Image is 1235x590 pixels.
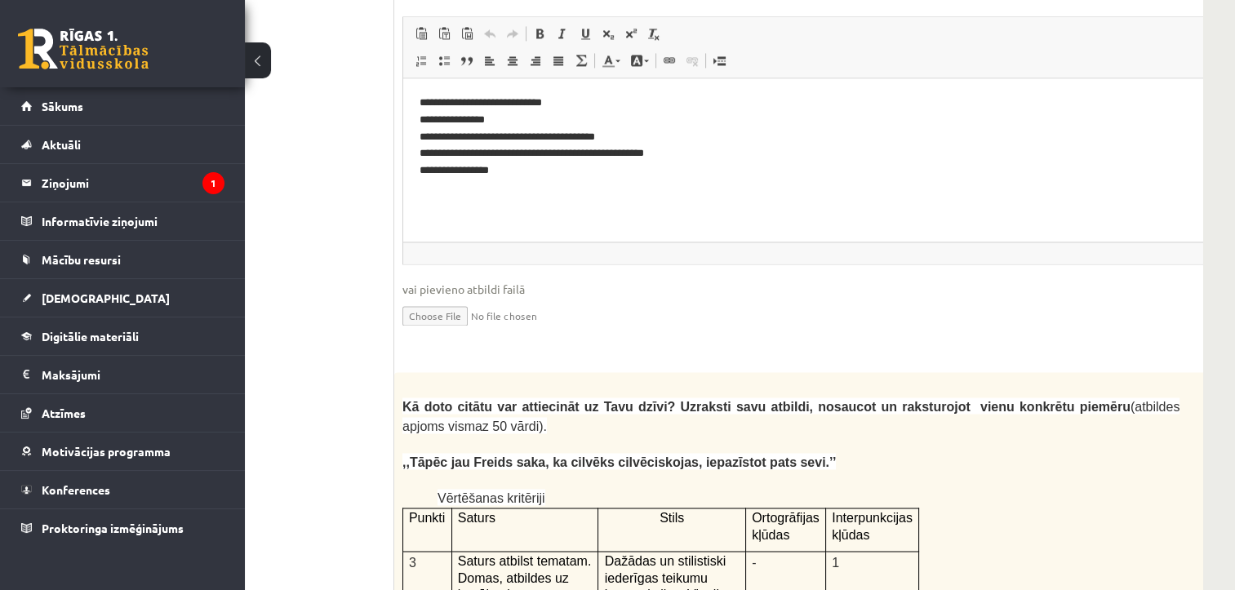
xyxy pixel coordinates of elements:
[21,202,224,240] a: Informatīvie ziņojumi
[21,279,224,317] a: [DEMOGRAPHIC_DATA]
[832,511,913,542] span: Interpunkcijas kļūdas
[708,51,731,72] a: Ievietot lapas pārtraukumu drukai
[501,51,524,72] a: Centrēti
[570,51,593,72] a: Math
[42,356,224,393] legend: Maksājumi
[597,24,620,45] a: Apakšraksts
[18,29,149,69] a: Rīgas 1. Tālmācības vidusskola
[681,51,704,72] a: Atsaistīt
[21,509,224,547] a: Proktoringa izmēģinājums
[42,406,86,420] span: Atzīmes
[42,444,171,459] span: Motivācijas programma
[438,492,545,506] span: Vērtēšanas kritēriji
[16,16,841,78] body: Bagātinātā teksta redaktors, wiswyg-editor-user-answer-47433879241160
[21,241,224,278] a: Mācību resursi
[21,164,224,202] a: Ziņojumi1
[42,99,83,113] span: Sākums
[551,24,574,45] a: Slīpraksts (vadīšanas taustiņš+I)
[752,556,756,570] span: -
[658,51,681,72] a: Saite (vadīšanas taustiņš+K)
[625,51,654,72] a: Fona krāsa
[409,511,445,525] span: Punkti
[433,24,455,45] a: Ievietot kā vienkāršu tekstu (vadīšanas taustiņš+pārslēgšanas taustiņš+V)
[42,252,121,267] span: Mācību resursi
[410,24,433,45] a: Ielīmēt (vadīšanas taustiņš+V)
[528,24,551,45] a: Treknraksts (vadīšanas taustiņš+B)
[21,394,224,432] a: Atzīmes
[597,51,625,72] a: Teksta krāsa
[42,482,110,497] span: Konferences
[16,16,841,51] body: Bagātinātā teksta redaktors, wiswyg-editor-user-answer-47433988778360
[574,24,597,45] a: Pasvītrojums (vadīšanas taustiņš+U)
[42,329,139,344] span: Digitālie materiāli
[455,24,478,45] a: Ievietot no Worda
[16,16,841,33] body: Bagātinātā teksta redaktors, wiswyg-editor-user-answer-47433836679020
[501,24,524,45] a: Atkārtot (vadīšanas taustiņš+Y)
[660,511,684,525] span: Stils
[16,16,841,33] body: Bagātinātā teksta redaktors, wiswyg-editor-user-answer-47433923894320
[21,433,224,470] a: Motivācijas programma
[202,172,224,194] i: 1
[42,291,170,305] span: [DEMOGRAPHIC_DATA]
[458,511,495,525] span: Saturs
[42,164,224,202] legend: Ziņojumi
[832,556,839,570] span: 1
[455,51,478,72] a: Bloka citāts
[433,51,455,72] a: Ievietot/noņemt sarakstu ar aizzīmēm
[21,471,224,508] a: Konferences
[42,202,224,240] legend: Informatīvie ziņojumi
[42,521,184,535] span: Proktoringa izmēģinājums
[410,51,433,72] a: Ievietot/noņemt numurētu sarakstu
[478,51,501,72] a: Izlīdzināt pa kreisi
[547,51,570,72] a: Izlīdzināt malas
[21,87,224,125] a: Sākums
[409,556,416,570] span: 3
[21,356,224,393] a: Maksājumi
[16,16,841,33] body: Bagātinātā teksta redaktors, wiswyg-editor-user-answer-47433934051260
[42,137,81,152] span: Aktuāli
[21,317,224,355] a: Digitālie materiāli
[752,511,820,542] span: Ortogrāfijas kļūdas
[478,24,501,45] a: Atcelt (vadīšanas taustiņš+Z)
[620,24,642,45] a: Augšraksts
[642,24,665,45] a: Noņemt stilus
[524,51,547,72] a: Izlīdzināt pa labi
[402,456,836,470] span: ,,Tāpēc jau Freids saka, ka cilvēks cilvēciskojas, iepazīstot pats sevi.’’
[21,126,224,163] a: Aktuāli
[402,401,1131,415] span: Kā doto citātu var attiecināt uz Tavu dzīvi? Uzraksti savu atbildi, nosaucot un raksturojot vienu...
